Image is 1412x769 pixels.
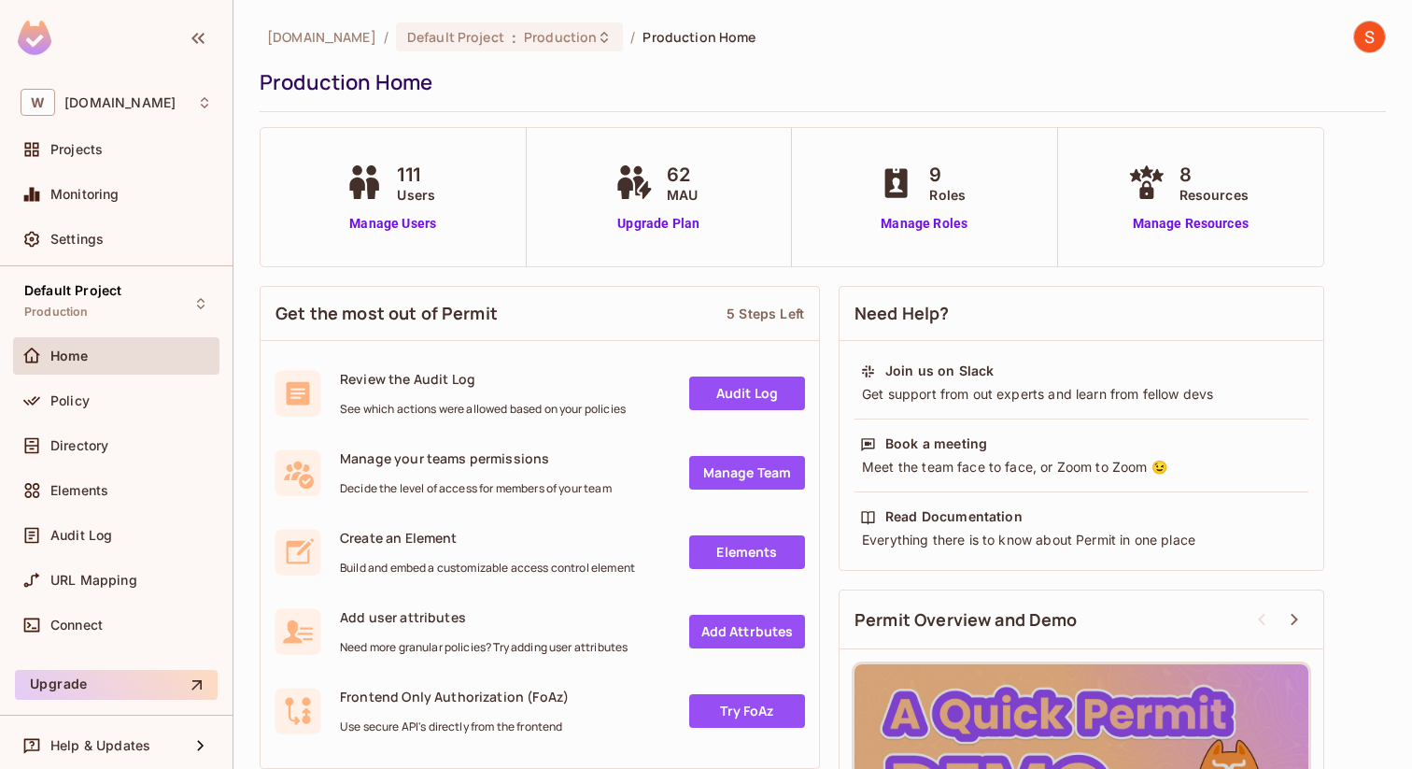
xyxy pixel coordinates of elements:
a: Manage Roles [873,214,975,234]
span: Workspace: withpronto.com [64,95,176,110]
span: Default Project [24,283,121,298]
span: Use secure API's directly from the frontend [340,719,569,734]
span: Decide the level of access for members of your team [340,481,612,496]
span: Connect [50,618,103,633]
span: Permit Overview and Demo [854,608,1078,632]
span: 8 [1179,161,1249,189]
span: Audit Log [50,528,112,543]
span: Add user attributes [340,608,628,626]
span: See which actions were allowed based on your policies [340,402,626,417]
li: / [630,28,635,46]
span: Projects [50,142,103,157]
span: Settings [50,232,104,247]
span: Need more granular policies? Try adding user attributes [340,640,628,655]
span: Build and embed a customizable access control element [340,561,635,576]
span: Policy [50,393,90,408]
span: Roles [929,185,966,205]
span: Review the Audit Log [340,370,626,388]
span: Resources [1179,185,1249,205]
span: 62 [667,161,698,189]
span: Production [24,305,89,320]
span: Get the most out of Permit [275,302,498,325]
span: Help & Updates [50,738,150,753]
a: Elements [689,535,805,569]
span: Production Home [642,28,755,46]
div: Book a meeting [885,434,987,453]
div: Meet the team face to face, or Zoom to Zoom 😉 [860,458,1303,477]
a: Audit Log [689,377,805,410]
a: Upgrade Plan [611,214,707,234]
span: Users [397,185,435,205]
div: Join us on Slack [885,362,994,380]
div: Read Documentation [885,507,1023,526]
span: W [21,89,55,116]
a: Manage Resources [1123,214,1258,234]
a: Manage Team [689,456,805,490]
img: Shubhang Singhal [1354,21,1385,52]
span: Manage your teams permissions [340,449,612,467]
div: Everything there is to know about Permit in one place [860,531,1303,549]
span: 9 [929,161,966,189]
div: Get support from out experts and learn from fellow devs [860,385,1303,404]
span: 111 [397,161,435,189]
span: Elements [50,483,108,498]
span: Need Help? [854,302,950,325]
a: Try FoAz [689,694,805,728]
img: SReyMgAAAABJRU5ErkJggg== [18,21,51,55]
a: Manage Users [341,214,445,234]
span: Monitoring [50,187,120,202]
span: Production [524,28,597,46]
div: 5 Steps Left [727,305,804,322]
span: URL Mapping [50,573,137,588]
span: the active workspace [267,28,376,46]
li: / [384,28,388,46]
span: Frontend Only Authorization (FoAz) [340,688,569,705]
span: Directory [50,438,108,453]
button: Upgrade [15,670,218,700]
span: Default Project [407,28,504,46]
span: Home [50,349,89,363]
span: : [511,30,517,45]
span: Create an Element [340,529,635,547]
span: MAU [667,185,698,205]
div: Production Home [260,68,1377,96]
a: Add Attrbutes [689,615,805,648]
